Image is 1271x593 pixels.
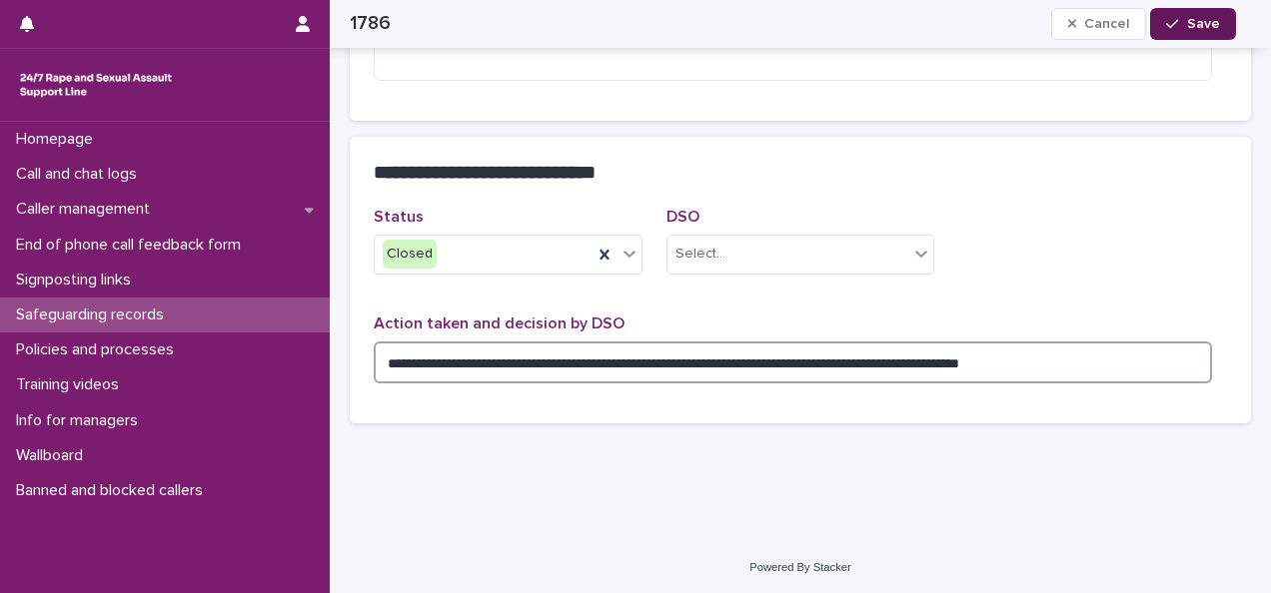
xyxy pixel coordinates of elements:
[8,271,147,290] p: Signposting links
[1051,8,1147,40] button: Cancel
[8,165,153,184] p: Call and chat logs
[374,209,424,225] span: Status
[8,340,190,359] p: Policies and processes
[8,446,99,465] p: Wallboard
[8,481,219,500] p: Banned and blocked callers
[675,244,725,265] div: Select...
[374,315,625,331] span: Action taken and decision by DSO
[8,130,109,149] p: Homepage
[666,209,699,225] span: DSO
[1187,17,1220,31] span: Save
[383,240,437,269] div: Closed
[16,65,176,105] img: rhQMoQhaT3yELyF149Cw
[8,200,166,219] p: Caller management
[8,305,180,324] p: Safeguarding records
[1150,8,1235,40] button: Save
[8,236,257,255] p: End of phone call feedback form
[350,12,391,35] h2: 1786
[1084,17,1129,31] span: Cancel
[8,411,154,430] p: Info for managers
[749,561,850,573] a: Powered By Stacker
[8,375,135,394] p: Training videos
